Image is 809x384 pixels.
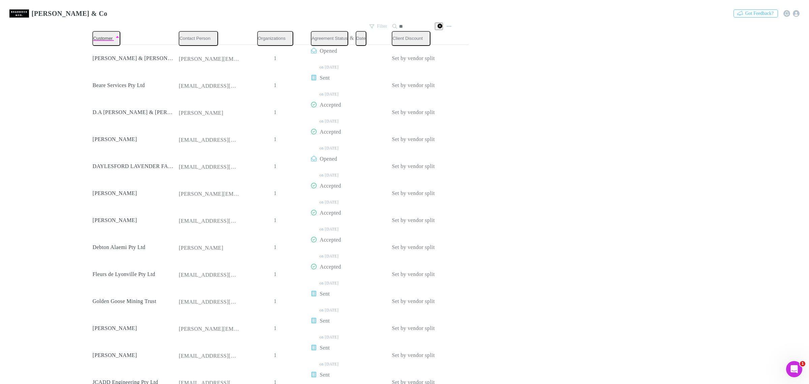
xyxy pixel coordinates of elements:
div: [PERSON_NAME] [92,126,173,153]
button: Client Discount [392,31,430,46]
span: Accepted [320,183,341,189]
button: Organizations [257,31,293,46]
div: D.A [PERSON_NAME] & [PERSON_NAME] [92,99,173,126]
div: 1 [242,261,308,288]
div: [EMAIL_ADDRESS][DOMAIN_NAME] [179,83,239,89]
div: [EMAIL_ADDRESS][DOMAIN_NAME] [179,218,239,224]
div: [PERSON_NAME] [179,110,239,116]
div: Debton Alaemi Pty Ltd [92,234,173,261]
button: Date [356,31,366,46]
a: [PERSON_NAME] & Co [5,5,112,22]
div: 1 [242,99,308,126]
div: 1 [242,315,308,342]
span: Opened [320,48,337,54]
div: Set by vendor split [392,99,473,126]
span: Sent [320,75,330,81]
div: 1 [242,126,308,153]
button: Customer [92,31,120,46]
div: [EMAIL_ADDRESS][DOMAIN_NAME] [179,164,239,170]
button: Contact Person [179,31,218,46]
div: [PERSON_NAME] [92,315,173,342]
div: [PERSON_NAME][EMAIL_ADDRESS][DOMAIN_NAME] [179,56,239,62]
button: Agreement Status [311,31,348,46]
div: Set by vendor split [392,126,473,153]
div: Set by vendor split [392,180,473,207]
div: Beare Services Pty Ltd [92,72,173,99]
span: Accepted [320,102,341,108]
div: [PERSON_NAME] & [PERSON_NAME] [92,45,173,72]
div: DAYLESFORD LAVENDER FARM & EVENTS PTY LTD [92,153,173,180]
div: [PERSON_NAME] [92,342,173,369]
button: Filter [366,22,391,30]
div: [EMAIL_ADDRESS][DOMAIN_NAME] [179,299,239,305]
div: 1 [242,153,308,180]
span: Accepted [320,237,341,243]
div: Set by vendor split [392,342,473,369]
span: Sent [320,318,330,324]
div: Set by vendor split [392,72,473,99]
div: 1 [242,207,308,234]
div: [PERSON_NAME] [179,245,239,251]
div: 1 [242,72,308,99]
button: Got Feedback? [733,9,778,18]
span: Opened [320,156,337,162]
div: 1 [242,180,308,207]
div: 1 [242,342,308,369]
div: 1 [242,45,308,72]
iframe: Intercom live chat [786,361,802,377]
div: & [311,31,386,46]
div: Set by vendor split [392,288,473,315]
div: Set by vendor split [392,45,473,72]
span: Accepted [320,264,341,270]
span: 1 [800,361,805,366]
div: [PERSON_NAME][EMAIL_ADDRESS][DOMAIN_NAME] [179,191,239,197]
div: Fleurs de Lyonville Pty Ltd [92,261,173,288]
div: [EMAIL_ADDRESS][DOMAIN_NAME] [179,137,239,143]
div: [EMAIL_ADDRESS][DOMAIN_NAME] [179,353,239,359]
span: Sent [320,345,330,351]
span: Accepted [320,129,341,135]
div: [EMAIL_ADDRESS][DOMAIN_NAME] [179,272,239,278]
div: [PERSON_NAME] [92,180,173,207]
h3: [PERSON_NAME] & Co [32,9,108,18]
div: [PERSON_NAME][EMAIL_ADDRESS][DOMAIN_NAME] [179,326,239,332]
img: Shaddock & Co's Logo [9,9,29,18]
div: Golden Goose Mining Trust [92,288,173,315]
div: Set by vendor split [392,234,473,261]
div: 1 [242,234,308,261]
span: Accepted [320,210,341,216]
div: Set by vendor split [392,207,473,234]
span: Sent [320,291,330,297]
div: [PERSON_NAME] [92,207,173,234]
div: 1 [242,288,308,315]
div: Set by vendor split [392,261,473,288]
div: Set by vendor split [392,153,473,180]
div: Set by vendor split [392,315,473,342]
span: Sent [320,372,330,378]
